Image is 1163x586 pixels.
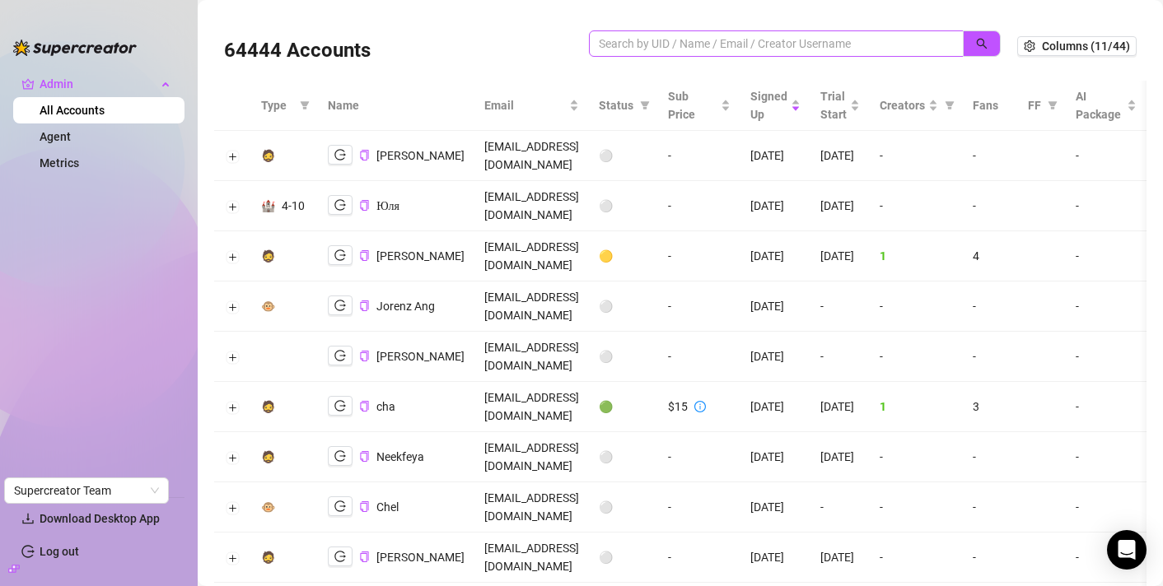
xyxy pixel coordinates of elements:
span: Neekfeya [376,450,424,463]
td: - [870,482,963,533]
span: Юля [376,199,399,212]
td: [EMAIL_ADDRESS][DOMAIN_NAME] [474,131,589,181]
button: Copy Account UID [359,450,370,463]
span: crown [21,77,35,91]
span: Email [484,96,566,114]
span: cha [376,400,395,413]
button: Expand row [226,401,239,414]
td: [DATE] [740,181,810,231]
span: FF [1028,96,1041,114]
input: Search by UID / Name / Email / Creator Username [599,35,941,53]
span: logout [334,400,346,412]
button: logout [328,145,353,165]
td: [EMAIL_ADDRESS][DOMAIN_NAME] [474,432,589,482]
td: - [1066,432,1147,482]
td: [DATE] [740,231,810,281]
td: - [870,131,963,181]
td: - [658,432,740,482]
div: 🐵 [261,297,275,315]
td: [DATE] [740,432,810,482]
span: logout [334,450,346,462]
span: copy [359,501,370,512]
span: info-circle [694,401,706,412]
span: [PERSON_NAME] [376,551,465,564]
th: Email [474,81,589,131]
td: - [1066,332,1147,382]
div: 🧔 [261,448,275,466]
span: ⚪ [599,350,613,363]
span: logout [334,551,346,562]
span: copy [359,401,370,412]
td: - [870,181,963,231]
th: Name [318,81,474,131]
button: Expand row [226,501,239,514]
td: - [963,181,1018,231]
span: filter [297,93,313,118]
button: Expand row [226,150,239,163]
span: Trial Start [820,87,847,123]
td: - [1066,281,1147,332]
button: logout [328,396,353,416]
span: Sub Price [668,87,717,123]
span: copy [359,250,370,261]
td: [EMAIL_ADDRESS][DOMAIN_NAME] [474,181,589,231]
div: 🏰 [261,197,275,215]
span: Type [261,96,293,114]
td: - [963,533,1018,583]
a: All Accounts [40,104,105,117]
div: 🧔 [261,146,275,165]
td: [DATE] [740,131,810,181]
th: AI Package [1066,81,1147,131]
td: [EMAIL_ADDRESS][DOMAIN_NAME] [474,231,589,281]
td: - [810,482,870,533]
span: ⚪ [599,300,613,313]
span: copy [359,300,370,311]
span: logout [334,300,346,311]
span: ⚪ [599,551,613,564]
div: 🧔 [261,247,275,265]
span: copy [359,200,370,211]
td: [DATE] [740,332,810,382]
img: logo-BBDzfeDw.svg [13,40,137,56]
button: Copy Account UID [359,551,370,563]
div: $15 [668,398,688,416]
button: Copy Account UID [359,199,370,212]
button: Expand row [226,300,239,314]
td: - [1066,231,1147,281]
button: Copy Account UID [359,149,370,161]
td: - [1066,181,1147,231]
td: - [658,332,740,382]
button: Expand row [226,200,239,213]
span: setting [1024,40,1035,52]
span: Admin [40,71,156,97]
button: logout [328,245,353,265]
span: ⚪ [599,149,613,162]
span: filter [1044,93,1061,118]
th: Creators [870,81,963,131]
th: Sub Price [658,81,740,131]
td: - [658,131,740,181]
span: AI Package [1076,87,1123,123]
td: [EMAIL_ADDRESS][DOMAIN_NAME] [474,281,589,332]
span: copy [359,551,370,562]
span: filter [945,100,955,110]
td: [DATE] [740,482,810,533]
div: 🐵 [261,498,275,516]
td: [DATE] [810,231,870,281]
span: logout [334,500,346,512]
span: 🟡 [599,249,613,263]
td: - [658,281,740,332]
span: 1 [880,249,886,263]
td: [EMAIL_ADDRESS][DOMAIN_NAME] [474,332,589,382]
button: Copy Account UID [359,400,370,412]
span: filter [637,93,653,118]
td: [DATE] [740,382,810,432]
td: - [963,281,1018,332]
span: copy [359,150,370,160]
span: 4 [973,249,979,263]
td: - [963,131,1018,181]
td: [DATE] [810,533,870,583]
span: copy [359,351,370,361]
a: Agent [40,130,71,143]
span: logout [334,199,346,211]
